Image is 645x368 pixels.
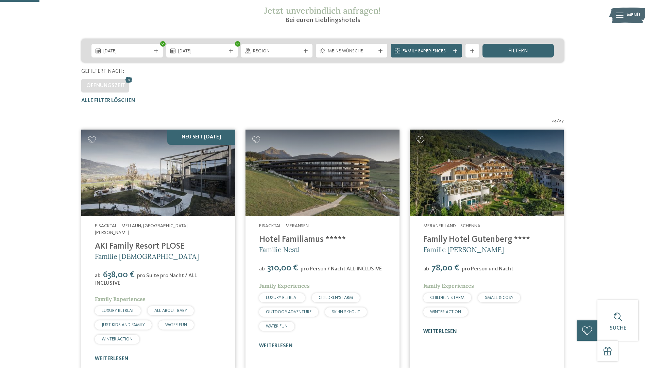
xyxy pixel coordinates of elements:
span: Family Experiences [95,296,146,302]
span: Family Experiences [403,48,450,55]
span: Meine Wünsche [328,48,375,55]
span: ab [259,266,265,272]
span: ALL ABOUT BABY [154,308,187,313]
span: Family Experiences [259,282,310,289]
span: filtern [508,48,528,54]
span: LUXURY RETREAT [266,296,298,300]
span: 24 [551,118,557,124]
span: Familie [PERSON_NAME] [423,245,504,254]
img: Familienhotels gesucht? Hier findet ihr die besten! [81,130,235,216]
a: Familienhotels gesucht? Hier findet ihr die besten! [410,130,564,216]
span: Family Experiences [423,282,474,289]
span: SKI-IN SKI-OUT [332,310,360,314]
span: Alle Filter löschen [81,98,135,103]
span: pro Suite pro Nacht / ALL INCLUSIVE [95,273,197,286]
span: pro Person / Nacht ALL-INCLUSIVE [301,266,382,272]
span: [DATE] [103,48,151,55]
span: ab [423,266,429,272]
span: WATER FUN [165,323,187,327]
span: [DATE] [178,48,226,55]
a: weiterlesen [95,356,129,362]
span: Familie Nestl [259,245,300,254]
span: pro Person und Nacht [462,266,513,272]
span: Meraner Land – Schenna [423,223,480,228]
a: AKI Family Resort PLOSE [95,242,185,251]
span: WATER FUN [266,324,288,329]
a: weiterlesen [423,329,457,334]
span: Suche [610,325,626,331]
span: LUXURY RETREAT [102,308,134,313]
span: 310,00 € [266,264,300,272]
img: Family Hotel Gutenberg **** [410,130,564,216]
span: Eisacktal – Meransen [259,223,309,228]
span: Eisacktal – Mellaun, [GEOGRAPHIC_DATA][PERSON_NAME] [95,223,188,235]
span: Bei euren Lieblingshotels [285,17,360,24]
span: OUTDOOR ADVENTURE [266,310,311,314]
a: Family Hotel Gutenberg **** [423,235,530,244]
a: weiterlesen [259,343,293,349]
span: CHILDREN’S FARM [430,296,464,300]
span: JUST KIDS AND FAMILY [102,323,145,327]
span: CHILDREN’S FARM [319,296,353,300]
span: Familie [DEMOGRAPHIC_DATA] [95,252,199,261]
span: WINTER ACTION [102,337,133,341]
span: 78,00 € [430,264,461,272]
span: 27 [559,118,564,124]
span: / [557,118,559,124]
span: WINTER ACTION [430,310,461,314]
span: 638,00 € [101,270,136,279]
span: Gefiltert nach: [81,69,124,74]
img: Familienhotels gesucht? Hier findet ihr die besten! [245,130,400,216]
span: Öffnungszeit [86,83,125,88]
span: Region [253,48,301,55]
span: Jetzt unverbindlich anfragen! [264,5,381,16]
span: ab [95,273,101,279]
span: SMALL & COSY [485,296,513,300]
